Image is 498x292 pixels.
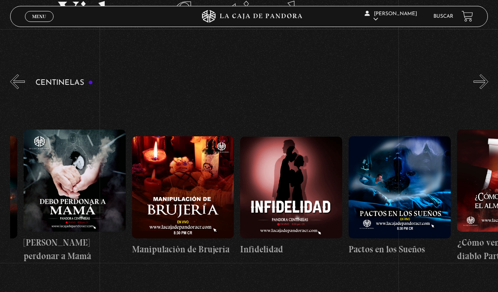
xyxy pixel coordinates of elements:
[32,14,46,19] span: Menu
[24,236,126,262] h4: [PERSON_NAME] perdonar a Mamá
[240,243,342,256] h4: Infidelidad
[433,14,453,19] a: Buscar
[462,11,473,22] a: View your shopping cart
[349,243,451,256] h4: Pactos en los Sueños
[10,74,25,89] button: Previous
[132,243,234,256] h4: Manipulación de Brujería
[30,21,49,27] span: Cerrar
[35,79,93,87] h3: Centinelas
[365,11,417,22] span: [PERSON_NAME]
[474,74,488,89] button: Next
